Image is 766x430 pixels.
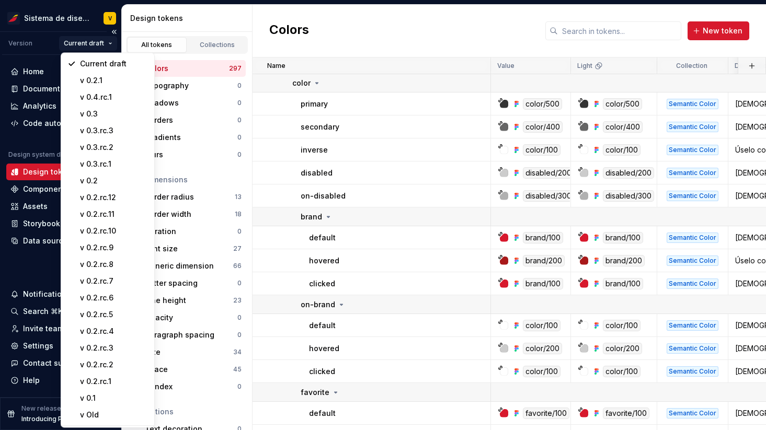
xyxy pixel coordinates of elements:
[80,410,148,420] div: v Old
[80,159,148,169] div: v 0.3.rc.1
[80,343,148,353] div: v 0.2.rc.3
[80,109,148,119] div: v 0.3
[80,125,148,136] div: v 0.3.rc.3
[80,276,148,286] div: v 0.2.rc.7
[80,226,148,236] div: v 0.2.rc.10
[80,75,148,86] div: v 0.2.1
[80,393,148,403] div: v 0.1
[80,176,148,186] div: v 0.2
[80,359,148,370] div: v 0.2.rc.2
[80,92,148,102] div: v 0.4.rc.1
[80,192,148,203] div: v 0.2.rc.12
[80,259,148,270] div: v 0.2.rc.8
[80,59,148,69] div: Current draft
[80,209,148,219] div: v 0.2.rc.11
[80,293,148,303] div: v 0.2.rc.6
[80,376,148,387] div: v 0.2.rc.1
[80,309,148,320] div: v 0.2.rc.5
[80,242,148,253] div: v 0.2.rc.9
[80,142,148,153] div: v 0.3.rc.2
[80,326,148,336] div: v 0.2.rc.4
